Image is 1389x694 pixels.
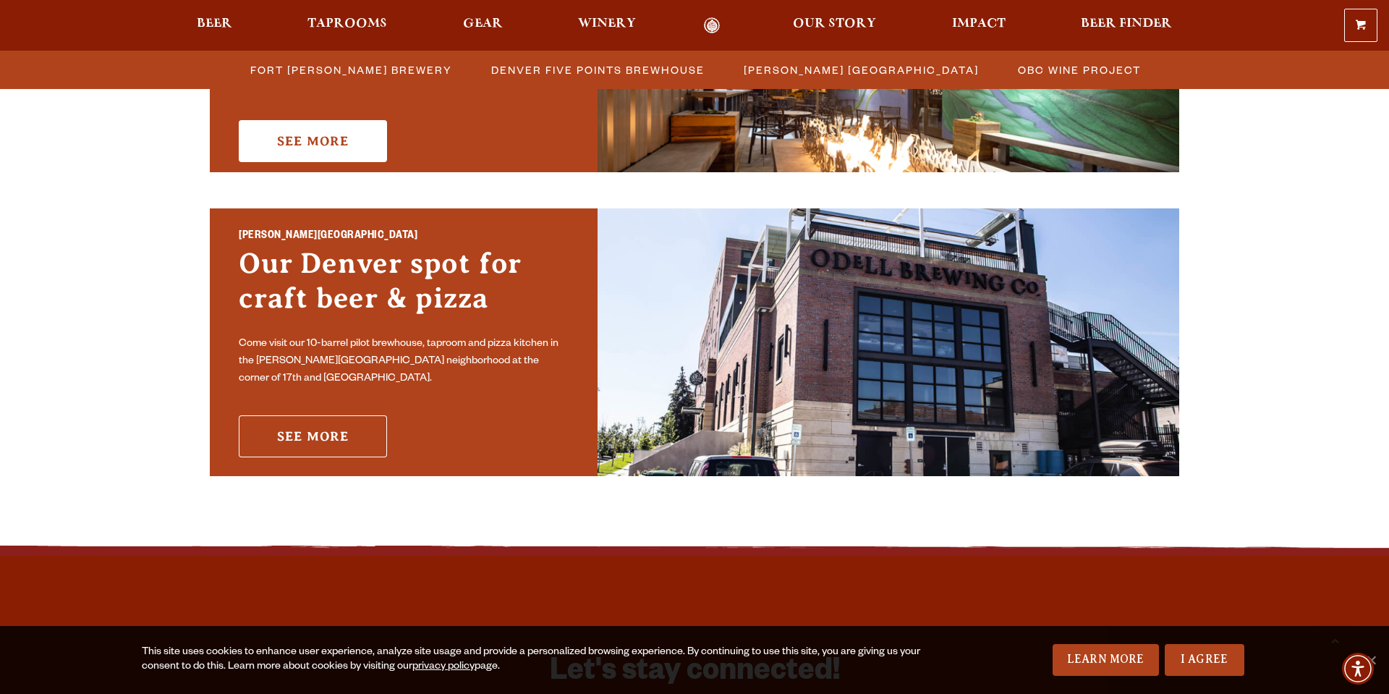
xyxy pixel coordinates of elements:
[598,208,1179,476] img: Sloan’s Lake Brewhouse'
[412,661,475,673] a: privacy policy
[684,17,739,34] a: Odell Home
[1009,59,1148,80] a: OBC Wine Project
[943,17,1015,34] a: Impact
[1053,644,1159,676] a: Learn More
[735,59,986,80] a: [PERSON_NAME] [GEOGRAPHIC_DATA]
[744,59,979,80] span: [PERSON_NAME] [GEOGRAPHIC_DATA]
[578,18,636,30] span: Winery
[239,336,569,388] p: Come visit our 10-barrel pilot brewhouse, taproom and pizza kitchen in the [PERSON_NAME][GEOGRAPH...
[242,59,459,80] a: Fort [PERSON_NAME] Brewery
[307,18,387,30] span: Taprooms
[197,18,232,30] span: Beer
[239,246,569,330] h3: Our Denver spot for craft beer & pizza
[1071,17,1181,34] a: Beer Finder
[463,18,503,30] span: Gear
[1081,18,1172,30] span: Beer Finder
[491,59,705,80] span: Denver Five Points Brewhouse
[783,17,885,34] a: Our Story
[1342,653,1374,685] div: Accessibility Menu
[187,17,242,34] a: Beer
[1018,59,1141,80] span: OBC Wine Project
[569,17,645,34] a: Winery
[793,18,876,30] span: Our Story
[142,646,932,674] div: This site uses cookies to enhance user experience, analyze site usage and provide a personalized ...
[239,120,387,162] a: See More
[1317,622,1353,658] a: Scroll to top
[239,415,387,457] a: See More
[250,59,452,80] span: Fort [PERSON_NAME] Brewery
[239,227,569,246] h2: [PERSON_NAME][GEOGRAPHIC_DATA]
[1165,644,1244,676] a: I Agree
[952,18,1006,30] span: Impact
[483,59,712,80] a: Denver Five Points Brewhouse
[454,17,512,34] a: Gear
[298,17,396,34] a: Taprooms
